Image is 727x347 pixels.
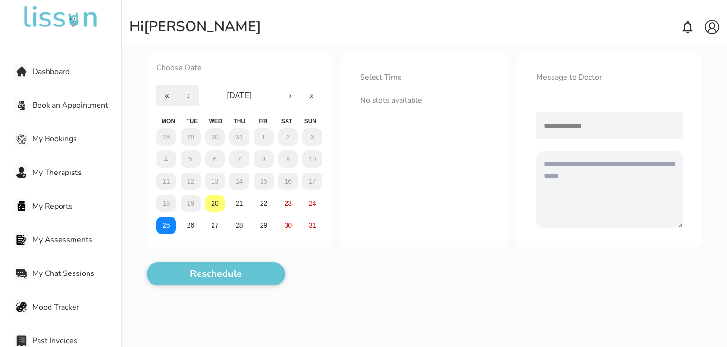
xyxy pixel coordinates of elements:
button: 30 July 2025 [205,128,225,146]
div: Hi [PERSON_NAME] [129,18,261,36]
abbr: 1 August 2025 [262,133,266,141]
button: 29 August 2025 [254,217,274,234]
abbr: Thursday [233,118,245,124]
abbr: Monday [162,118,175,124]
button: 20 August 2025 [205,195,225,212]
button: › [280,85,301,106]
img: My Reports [16,201,27,211]
button: 11 August 2025 [156,173,176,190]
button: 6 August 2025 [205,150,225,168]
span: My Reports [32,200,121,212]
button: 13 August 2025 [205,173,225,190]
button: 27 August 2025 [205,217,225,234]
abbr: 28 August 2025 [236,222,243,229]
abbr: 29 August 2025 [260,222,268,229]
span: No slots available [360,95,422,106]
span: [DATE] [227,91,251,99]
abbr: 26 August 2025 [187,222,195,229]
abbr: Friday [258,118,267,124]
abbr: Tuesday [186,118,198,124]
button: 4 August 2025 [156,150,176,168]
abbr: 30 July 2025 [211,133,219,141]
abbr: 14 August 2025 [236,177,243,185]
div: Select Time [360,72,488,83]
abbr: 10 August 2025 [309,155,316,163]
abbr: 18 August 2025 [163,199,170,207]
button: 26 August 2025 [181,217,201,234]
button: 19 August 2025 [181,195,201,212]
abbr: 4 August 2025 [164,155,168,163]
button: 1 August 2025 [254,128,274,146]
button: 8 August 2025 [254,150,274,168]
abbr: 5 August 2025 [189,155,193,163]
span: Past Invoices [32,335,121,347]
abbr: 2 August 2025 [286,133,290,141]
abbr: 31 August 2025 [309,222,316,229]
abbr: 20 August 2025 [211,199,219,207]
button: 7 August 2025 [229,150,249,168]
img: Mood Tracker [16,302,27,312]
abbr: 13 August 2025 [211,177,219,185]
div: Message to Doctor [536,72,683,83]
abbr: 15 August 2025 [260,177,268,185]
span: Book an Appointment [32,99,121,111]
abbr: 7 August 2025 [238,155,241,163]
button: 24 August 2025 [302,195,322,212]
button: » [301,85,322,106]
button: 22 August 2025 [254,195,274,212]
img: Past Invoices [16,335,27,346]
abbr: Wednesday [209,118,223,124]
abbr: 6 August 2025 [213,155,217,163]
img: My Chat Sessions [16,268,27,279]
abbr: Sunday [304,118,316,124]
abbr: 27 August 2025 [211,222,219,229]
abbr: 17 August 2025 [309,177,316,185]
abbr: 12 August 2025 [187,177,195,185]
button: 23 August 2025 [278,195,298,212]
button: 28 August 2025 [229,217,249,234]
abbr: 28 July 2025 [163,133,170,141]
button: 5 August 2025 [181,150,201,168]
button: 3 August 2025 [302,128,322,146]
div: Choose Date [156,62,322,74]
button: 9 August 2025 [278,150,298,168]
img: undefined [22,6,99,29]
abbr: 21 August 2025 [236,199,243,207]
abbr: 9 August 2025 [286,155,290,163]
span: My Bookings [32,133,121,145]
abbr: 29 July 2025 [187,133,195,141]
img: My Assessments [16,235,27,245]
button: 2 August 2025 [278,128,298,146]
button: « [156,85,177,106]
button: 15 August 2025 [254,173,274,190]
img: account.svg [705,20,719,34]
button: ‹ [177,85,199,106]
abbr: 19 August 2025 [187,199,195,207]
button: 12 August 2025 [181,173,201,190]
abbr: 24 August 2025 [309,199,316,207]
button: Reschedule [147,262,285,285]
button: 29 July 2025 [181,128,201,146]
button: 14 August 2025 [229,173,249,190]
abbr: 25 August 2025 [163,222,170,229]
button: [DATE] [199,85,280,106]
abbr: 11 August 2025 [163,177,170,185]
button: 18 August 2025 [156,195,176,212]
abbr: Saturday [281,118,292,124]
button: 10 August 2025 [302,150,322,168]
span: My Chat Sessions [32,268,121,279]
img: Book an Appointment [16,100,27,111]
abbr: 3 August 2025 [311,133,314,141]
abbr: 16 August 2025 [284,177,292,185]
abbr: 23 August 2025 [284,199,292,207]
abbr: 31 July 2025 [236,133,243,141]
button: 31 July 2025 [229,128,249,146]
button: 21 August 2025 [229,195,249,212]
span: My Therapists [32,167,121,178]
button: 17 August 2025 [302,173,322,190]
abbr: 8 August 2025 [262,155,266,163]
abbr: 30 August 2025 [284,222,292,229]
button: 16 August 2025 [278,173,298,190]
img: Dashboard [16,66,27,77]
span: My Assessments [32,234,121,246]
